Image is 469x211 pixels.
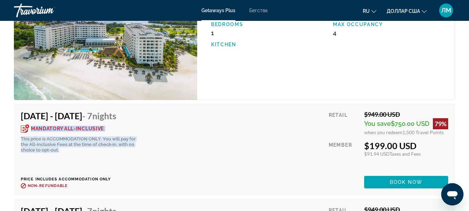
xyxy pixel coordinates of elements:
[387,8,420,14] font: доллар США
[21,111,139,121] h4: [DATE] - [DATE]
[390,179,423,185] span: Book now
[364,129,402,135] span: when you redeem
[391,120,429,127] span: $750.00 USD
[364,140,448,151] div: $199.00 USD
[364,176,448,188] button: Book now
[433,118,448,129] div: 79%
[387,6,427,16] button: Изменить валюту
[437,3,455,18] button: Меню пользователя
[82,111,116,121] span: - 7
[363,6,376,16] button: Изменить язык
[363,8,370,14] font: ru
[329,140,359,171] div: Member
[21,136,139,153] div: This price is ACCOMMODATION ONLY. You will pay for the All-Inclusive Fees at the time of check-in...
[211,22,326,27] p: Bedrooms
[402,129,444,135] span: 1,500 Travel Points
[441,183,463,205] iframe: Кнопка для запуска окна сообщений
[31,126,104,131] span: Mandatory All-Inclusive
[211,42,326,47] p: Kitchen
[329,111,359,135] div: Retail
[364,151,448,157] div: $91.94 USD
[333,22,448,27] p: Max Occupancy
[92,111,116,121] span: Nights
[364,120,391,127] span: You save
[390,151,421,157] span: Taxes and Fees
[28,184,68,188] span: Non-refundable
[14,1,83,19] a: Травориум
[201,8,235,13] a: Getaways Plus
[441,7,451,14] font: ЛМ
[249,8,268,13] a: Бегства
[211,29,214,36] span: 1
[333,29,336,36] span: 4
[364,111,448,118] div: $949.00 USD
[21,177,144,181] p: Price includes accommodation only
